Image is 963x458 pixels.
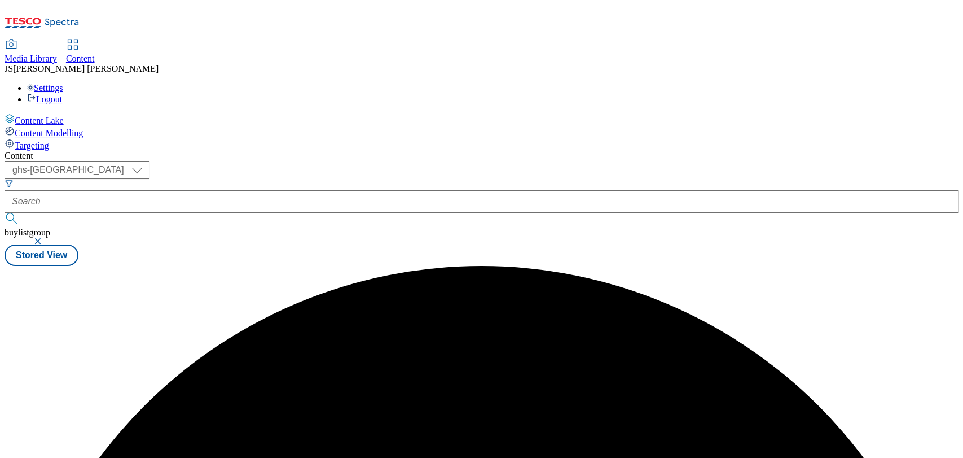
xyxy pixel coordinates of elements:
a: Media Library [5,40,57,64]
input: Search [5,190,958,213]
a: Content Lake [5,114,958,126]
span: Content [66,54,95,63]
a: Content [66,40,95,64]
a: Content Modelling [5,126,958,138]
span: buylistgroup [5,228,50,237]
a: Settings [27,83,63,93]
span: Content Lake [15,116,64,125]
span: JS [5,64,13,73]
a: Logout [27,94,62,104]
div: Content [5,151,958,161]
button: Stored View [5,245,78,266]
span: [PERSON_NAME] [PERSON_NAME] [13,64,159,73]
svg: Search Filters [5,179,14,188]
span: Content Modelling [15,128,83,138]
span: Media Library [5,54,57,63]
span: Targeting [15,141,49,150]
a: Targeting [5,138,958,151]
